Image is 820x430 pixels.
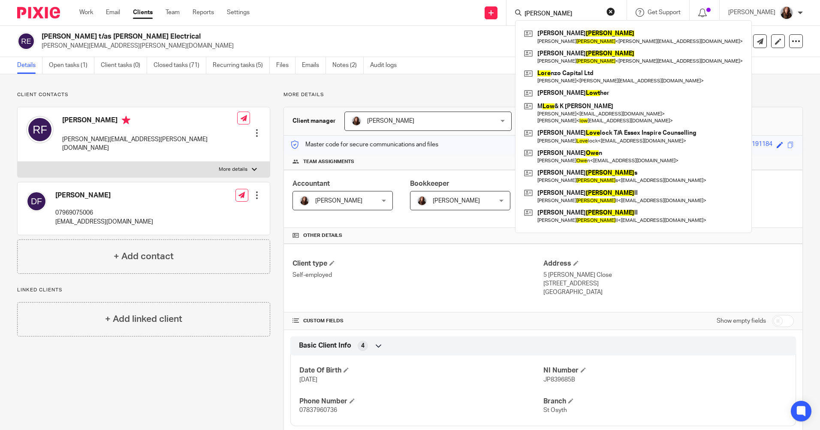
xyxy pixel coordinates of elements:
[122,116,130,124] i: Primary
[315,198,362,204] span: [PERSON_NAME]
[26,191,47,212] img: svg%3E
[193,8,214,17] a: Reports
[17,57,42,74] a: Details
[227,8,250,17] a: Settings
[292,318,543,324] h4: CUSTOM FIELDS
[166,8,180,17] a: Team
[55,218,153,226] p: [EMAIL_ADDRESS][DOMAIN_NAME]
[543,397,787,406] h4: Branch
[55,191,153,200] h4: [PERSON_NAME]
[543,377,575,383] span: JP839685B
[49,57,94,74] a: Open tasks (1)
[410,180,449,187] span: Bookkeeper
[543,259,794,268] h4: Address
[367,118,414,124] span: [PERSON_NAME]
[299,407,337,413] span: 07837960736
[290,140,438,149] p: Master code for secure communications and files
[543,288,794,297] p: [GEOGRAPHIC_DATA]
[299,196,310,206] img: IMG_0011.jpg
[543,407,567,413] span: St Osyth
[42,32,557,41] h2: [PERSON_NAME] t/as [PERSON_NAME] Electrical
[370,57,403,74] a: Audit logs
[17,32,35,50] img: svg%3E
[606,7,615,16] button: Clear
[303,158,354,165] span: Team assignments
[292,180,330,187] span: Accountant
[780,6,793,20] img: IMG_0011.jpg
[728,8,775,17] p: [PERSON_NAME]
[361,342,365,350] span: 4
[79,8,93,17] a: Work
[433,198,480,204] span: [PERSON_NAME]
[62,116,237,127] h4: [PERSON_NAME]
[332,57,364,74] a: Notes (2)
[62,135,237,153] p: [PERSON_NAME][EMAIL_ADDRESS][PERSON_NAME][DOMAIN_NAME]
[101,57,147,74] a: Client tasks (0)
[417,196,427,206] img: IMG_0011.jpg
[114,250,174,263] h4: + Add contact
[303,232,342,239] span: Other details
[17,91,270,98] p: Client contacts
[26,116,54,143] img: svg%3E
[55,209,153,217] p: 07969075006
[299,377,317,383] span: [DATE]
[299,366,543,375] h4: Date Of Birth
[734,140,772,150] div: fenton191184
[292,271,543,279] p: Self-employed
[213,57,270,74] a: Recurring tasks (5)
[133,8,153,17] a: Clients
[524,10,601,18] input: Search
[106,8,120,17] a: Email
[717,317,766,325] label: Show empty fields
[105,312,182,326] h4: + Add linked client
[42,42,686,50] p: [PERSON_NAME][EMAIL_ADDRESS][PERSON_NAME][DOMAIN_NAME]
[648,9,681,15] span: Get Support
[17,287,270,294] p: Linked clients
[299,341,351,350] span: Basic Client Info
[283,91,803,98] p: More details
[543,279,794,288] p: [STREET_ADDRESS]
[276,57,295,74] a: Files
[351,116,362,126] img: IMG_0011.jpg
[154,57,206,74] a: Closed tasks (71)
[219,166,247,173] p: More details
[302,57,326,74] a: Emails
[292,117,336,125] h3: Client manager
[17,7,60,18] img: Pixie
[299,397,543,406] h4: Phone Number
[543,271,794,279] p: 5 [PERSON_NAME] Close
[543,366,787,375] h4: NI Number
[292,259,543,268] h4: Client type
